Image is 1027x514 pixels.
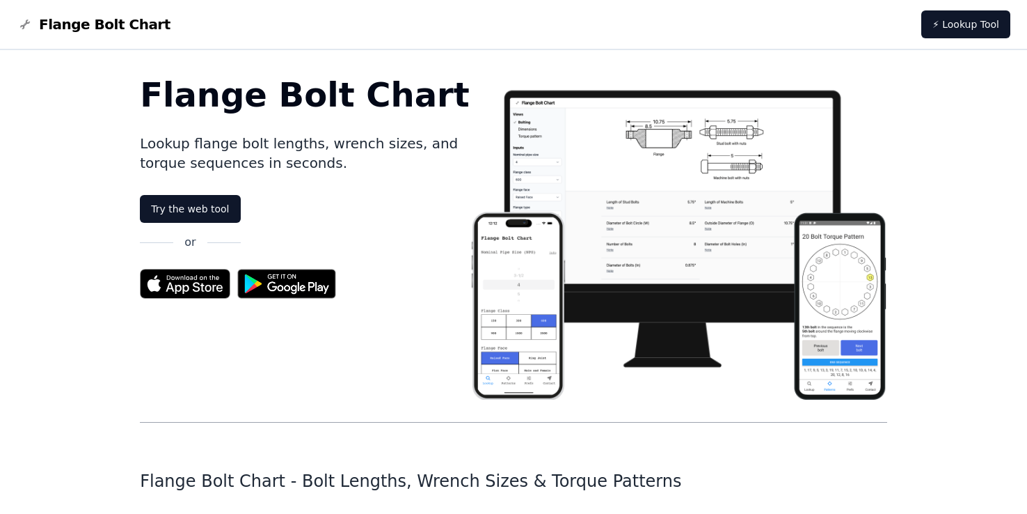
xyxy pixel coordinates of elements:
[39,15,170,34] span: Flange Bolt Chart
[17,15,170,34] a: Flange Bolt Chart LogoFlange Bolt Chart
[921,10,1010,38] a: ⚡ Lookup Tool
[140,134,470,173] p: Lookup flange bolt lengths, wrench sizes, and torque sequences in seconds.
[140,195,240,223] a: Try the web tool
[140,78,470,111] h1: Flange Bolt Chart
[230,262,343,306] img: Get it on Google Play
[184,234,196,251] p: or
[140,269,230,299] img: App Store badge for the Flange Bolt Chart app
[17,16,33,33] img: Flange Bolt Chart Logo
[140,470,887,492] h1: Flange Bolt Chart - Bolt Lengths, Wrench Sizes & Torque Patterns
[470,78,887,400] img: Flange bolt chart app screenshot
